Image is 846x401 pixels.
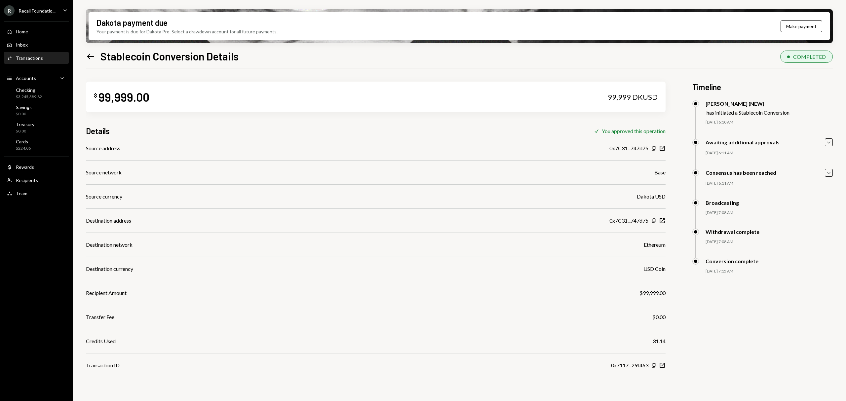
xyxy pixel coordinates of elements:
[609,144,648,152] div: 0x7C31...747d75
[706,239,833,245] div: [DATE] 7:08 AM
[4,52,69,64] a: Transactions
[4,102,69,118] a: Savings$0.00
[86,265,133,273] div: Destination currency
[19,8,56,14] div: Recall Foundatio...
[16,42,28,48] div: Inbox
[4,137,69,153] a: Cards$224.06
[16,146,31,151] div: $224.06
[4,161,69,173] a: Rewards
[16,29,28,34] div: Home
[16,128,34,134] div: $0.00
[706,229,759,235] div: Withdrawal complete
[4,120,69,135] a: Treasury$0.00
[706,169,776,176] div: Consensus has been reached
[706,210,833,216] div: [DATE] 7:08 AM
[16,111,32,117] div: $0.00
[16,191,27,196] div: Team
[16,164,34,170] div: Rewards
[706,258,758,264] div: Conversion complete
[86,193,122,200] div: Source currency
[643,265,666,273] div: USD Coin
[98,90,149,104] div: 99,999.00
[608,92,658,102] div: 99,999 DKUSD
[96,28,278,35] div: Your payment is due for Dakota Pro. Select a drawdown account for all future payments.
[707,109,789,116] div: has initiated a Stablecoin Conversion
[86,168,122,176] div: Source network
[86,337,116,345] div: Credits Used
[654,168,666,176] div: Base
[4,72,69,84] a: Accounts
[639,289,666,297] div: $99,999.00
[94,92,97,99] div: $
[611,361,648,369] div: 0x7117...29f463
[96,17,168,28] div: Dakota payment due
[16,55,43,61] div: Transactions
[706,269,833,274] div: [DATE] 7:15 AM
[4,187,69,199] a: Team
[86,289,127,297] div: Recipient Amount
[706,181,833,186] div: [DATE] 6:11 AM
[609,217,648,225] div: 0x7C31...747d75
[4,85,69,101] a: Checking$3,245,389.82
[16,87,42,93] div: Checking
[16,94,42,100] div: $3,245,389.82
[86,361,120,369] div: Transaction ID
[4,5,15,16] div: R
[16,139,31,144] div: Cards
[706,139,780,145] div: Awaiting additional approvals
[4,174,69,186] a: Recipients
[781,20,822,32] button: Make payment
[706,150,833,156] div: [DATE] 6:11 AM
[4,25,69,37] a: Home
[16,177,38,183] div: Recipients
[86,313,114,321] div: Transfer Fee
[793,54,826,60] div: COMPLETED
[692,82,833,92] h3: Timeline
[706,100,789,107] div: [PERSON_NAME] (NEW)
[86,144,120,152] div: Source address
[100,50,239,63] h1: Stablecoin Conversion Details
[652,313,666,321] div: $0.00
[706,120,833,125] div: [DATE] 6:10 AM
[644,241,666,249] div: Ethereum
[86,126,110,136] h3: Details
[637,193,666,200] div: Dakota USD
[653,337,666,345] div: 31.14
[706,200,739,206] div: Broadcasting
[16,104,32,110] div: Savings
[16,75,36,81] div: Accounts
[16,122,34,127] div: Treasury
[86,241,133,249] div: Destination network
[86,217,131,225] div: Destination address
[602,128,666,134] div: You approved this operation
[4,39,69,51] a: Inbox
